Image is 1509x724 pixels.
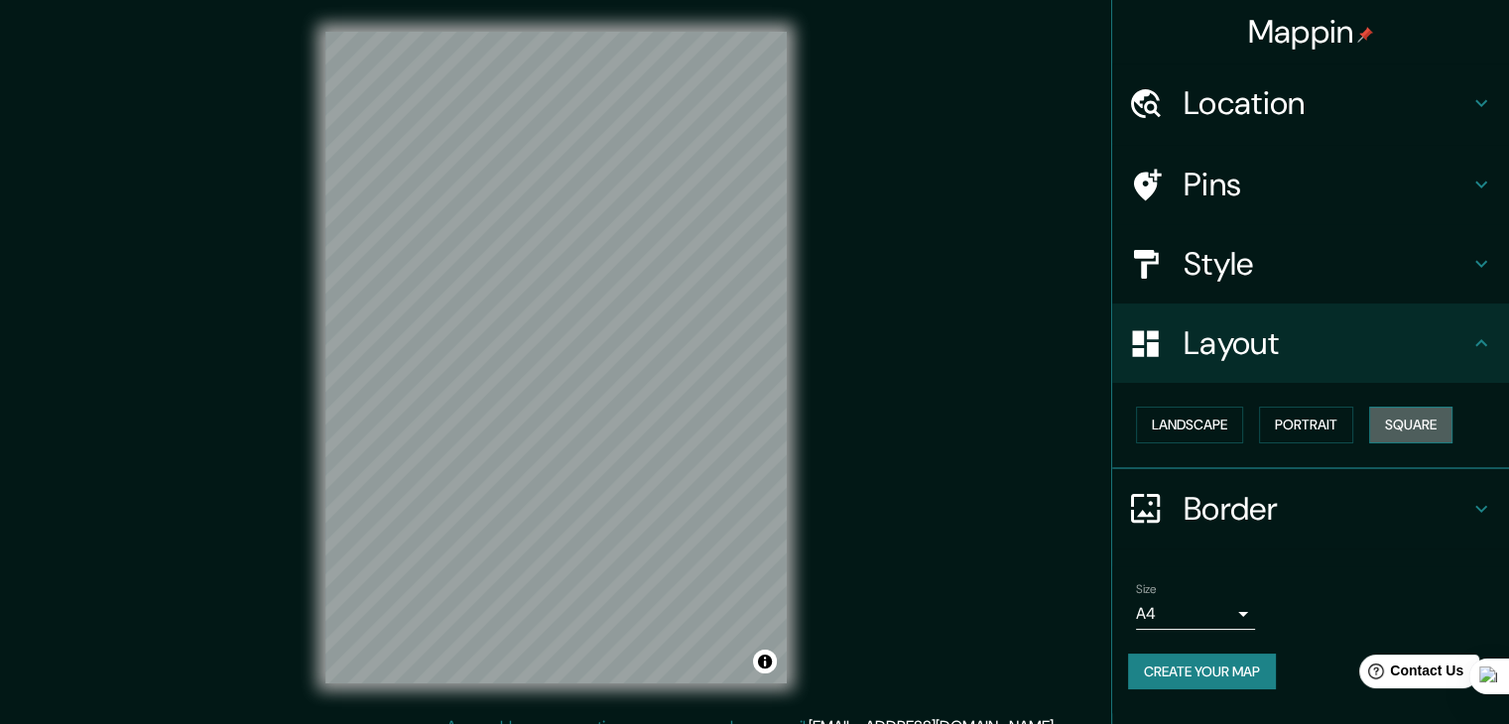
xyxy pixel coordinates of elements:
[1184,83,1469,123] h4: Location
[1112,469,1509,548] div: Border
[1128,654,1276,690] button: Create your map
[1136,580,1157,597] label: Size
[1357,27,1373,43] img: pin-icon.png
[1136,407,1243,443] button: Landscape
[753,650,777,673] button: Toggle attribution
[1369,407,1452,443] button: Square
[1248,12,1374,52] h4: Mappin
[1184,489,1469,529] h4: Border
[1136,598,1255,630] div: A4
[325,32,787,683] canvas: Map
[1184,323,1469,363] h4: Layout
[1259,407,1353,443] button: Portrait
[1112,145,1509,224] div: Pins
[1112,303,1509,383] div: Layout
[1184,165,1469,204] h4: Pins
[1332,647,1487,702] iframe: Help widget launcher
[1112,224,1509,303] div: Style
[1112,63,1509,143] div: Location
[1184,244,1469,284] h4: Style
